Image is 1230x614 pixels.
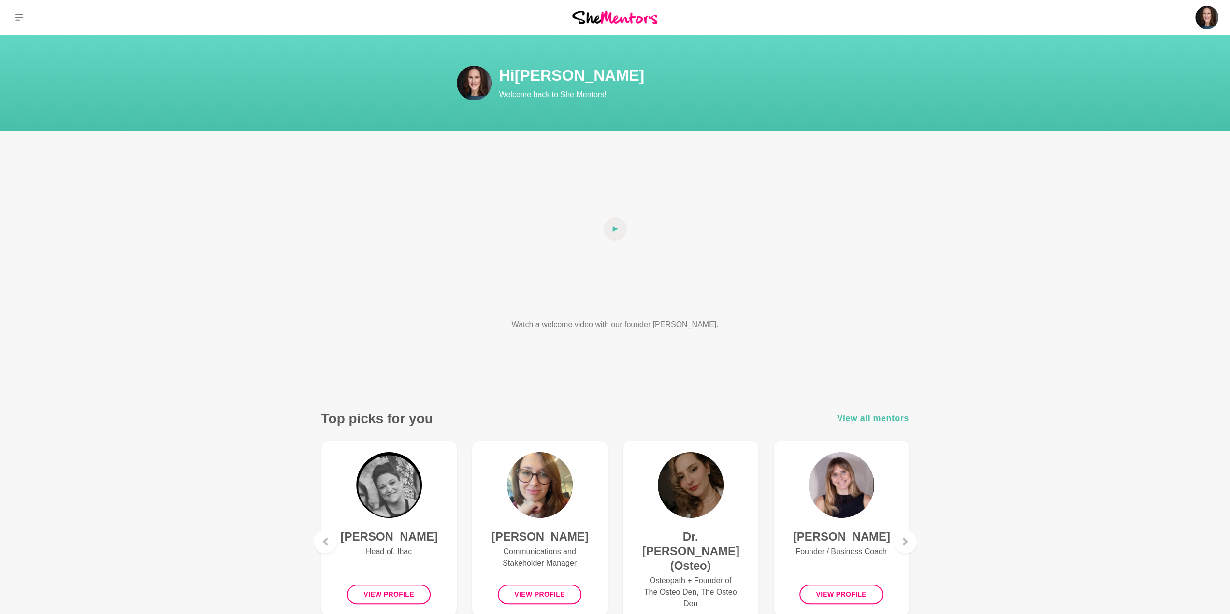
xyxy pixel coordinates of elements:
img: She Mentors Logo [572,11,657,24]
img: Julia Ridout [1195,6,1218,29]
img: Courtney McCloud [507,452,573,518]
h4: [PERSON_NAME] [793,529,890,544]
img: Abby Blackmore [356,452,422,518]
h4: [PERSON_NAME] [492,529,588,544]
p: Communications and Stakeholder Manager [492,546,588,569]
p: Head of, Ihac [341,546,437,569]
p: Founder / Business Coach [793,546,890,569]
h1: Hi [PERSON_NAME] [499,66,847,85]
img: Dr. Anastasiya Ovechkin (Osteo) [658,452,724,518]
button: View profile [347,585,431,604]
img: Joan Murphy [809,452,874,518]
p: Watch a welcome video with our founder [PERSON_NAME]. [476,319,754,330]
h4: Dr. [PERSON_NAME] (Osteo) [642,529,739,573]
button: View profile [799,585,883,604]
h4: [PERSON_NAME] [341,529,437,544]
img: Julia Ridout [457,66,492,100]
p: Welcome back to She Mentors! [499,89,847,100]
p: Osteopath + Founder of The Osteo Den, The Osteo Den [642,575,739,610]
h3: Top picks for you [321,410,433,427]
button: View profile [498,585,581,604]
a: View all mentors [837,412,909,426]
